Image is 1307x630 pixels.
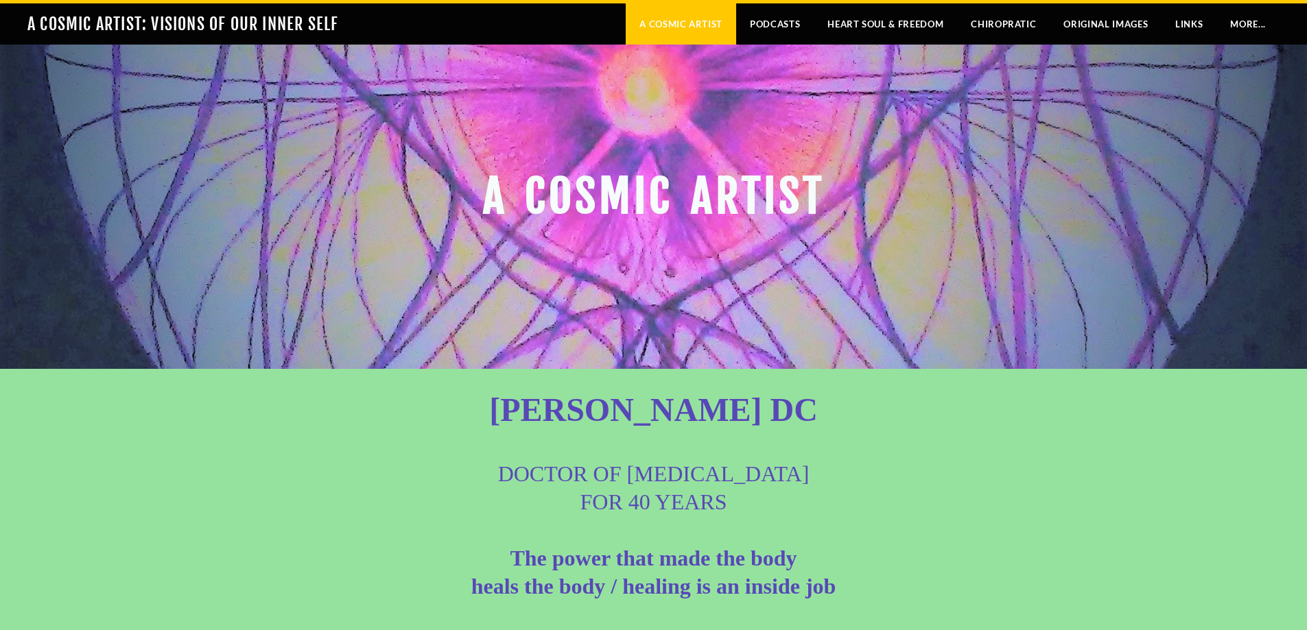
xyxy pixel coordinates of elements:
[736,3,814,45] a: Podcasts
[1050,3,1162,45] a: Original Images
[1162,3,1216,45] a: LINKS
[498,461,810,486] font: DOCTOR OF [MEDICAL_DATA]
[27,14,338,34] a: A COSMIC ARTIST: VISIONS OF OUR INNER SELF
[325,172,983,242] h2: A Cosmic Artist
[626,3,736,45] a: A Cosmic Artist
[957,3,1050,45] a: Chiropratic
[814,3,957,45] a: Heart Soul & Freedom
[1216,3,1280,45] a: more...
[471,489,836,598] font: FOR 40 YEARS
[471,546,836,598] strong: The power that made the body heals the body / healing is an inside job
[489,391,818,428] font: [PERSON_NAME] DC ​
